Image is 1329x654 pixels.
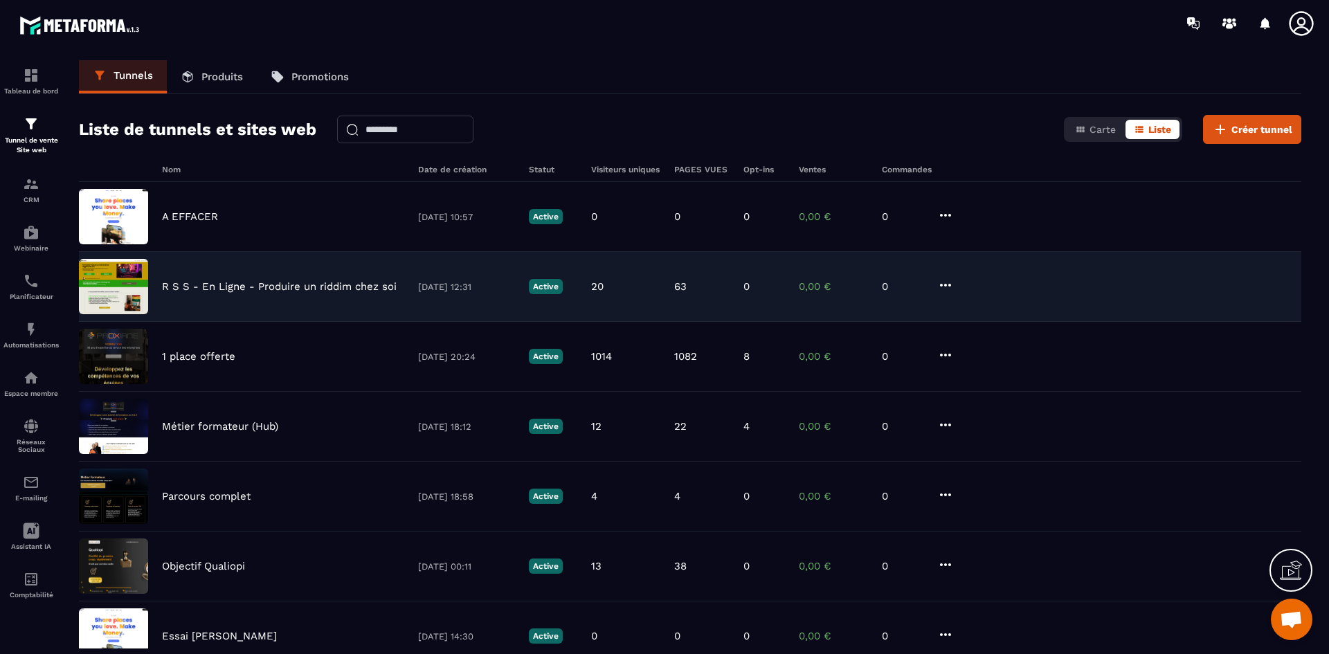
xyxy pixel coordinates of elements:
[1271,599,1312,640] div: Ouvrir le chat
[3,390,59,397] p: Espace membre
[1125,120,1179,139] button: Liste
[743,490,750,502] p: 0
[743,280,750,293] p: 0
[23,418,39,435] img: social-network
[1203,115,1301,144] button: Créer tunnel
[529,209,563,224] p: Active
[418,212,515,222] p: [DATE] 10:57
[1090,124,1116,135] span: Carte
[3,244,59,252] p: Webinaire
[3,293,59,300] p: Planificateur
[79,469,148,524] img: image
[418,352,515,362] p: [DATE] 20:24
[882,350,923,363] p: 0
[799,280,868,293] p: 0,00 €
[79,116,316,143] h2: Liste de tunnels et sites web
[799,210,868,223] p: 0,00 €
[882,630,923,642] p: 0
[3,262,59,311] a: schedulerschedulerPlanificateur
[529,489,563,504] p: Active
[79,189,148,244] img: image
[529,628,563,644] p: Active
[3,561,59,609] a: accountantaccountantComptabilité
[23,176,39,192] img: formation
[674,280,687,293] p: 63
[23,321,39,338] img: automations
[3,57,59,105] a: formationformationTableau de bord
[591,490,597,502] p: 4
[3,512,59,561] a: Assistant IA
[79,538,148,594] img: image
[3,543,59,550] p: Assistant IA
[529,419,563,434] p: Active
[418,491,515,502] p: [DATE] 18:58
[674,210,680,223] p: 0
[418,561,515,572] p: [DATE] 00:11
[162,350,235,363] p: 1 place offerte
[418,165,515,174] h6: Date de création
[23,67,39,84] img: formation
[162,420,278,433] p: Métier formateur (Hub)
[799,350,868,363] p: 0,00 €
[674,350,697,363] p: 1082
[162,280,397,293] p: R S S - En Ligne - Produire un riddim chez soi
[882,420,923,433] p: 0
[882,490,923,502] p: 0
[529,349,563,364] p: Active
[79,259,148,314] img: image
[162,165,404,174] h6: Nom
[23,224,39,241] img: automations
[3,214,59,262] a: automationsautomationsWebinaire
[167,60,257,93] a: Produits
[23,370,39,386] img: automations
[3,311,59,359] a: automationsautomationsAutomatisations
[1148,124,1171,135] span: Liste
[674,165,730,174] h6: PAGES VUES
[162,630,277,642] p: Essai [PERSON_NAME]
[23,116,39,132] img: formation
[591,350,612,363] p: 1014
[3,408,59,464] a: social-networksocial-networkRéseaux Sociaux
[529,558,563,574] p: Active
[882,560,923,572] p: 0
[799,420,868,433] p: 0,00 €
[3,591,59,599] p: Comptabilité
[743,165,785,174] h6: Opt-ins
[23,571,39,588] img: accountant
[79,329,148,384] img: image
[799,490,868,502] p: 0,00 €
[23,273,39,289] img: scheduler
[3,359,59,408] a: automationsautomationsEspace membre
[3,87,59,95] p: Tableau de bord
[291,71,349,83] p: Promotions
[674,560,687,572] p: 38
[201,71,243,83] p: Produits
[674,490,680,502] p: 4
[3,196,59,203] p: CRM
[743,630,750,642] p: 0
[591,280,604,293] p: 20
[418,631,515,642] p: [DATE] 14:30
[418,421,515,432] p: [DATE] 18:12
[882,165,932,174] h6: Commandes
[529,165,577,174] h6: Statut
[3,136,59,155] p: Tunnel de vente Site web
[3,464,59,512] a: emailemailE-mailing
[79,60,167,93] a: Tunnels
[257,60,363,93] a: Promotions
[799,560,868,572] p: 0,00 €
[591,420,602,433] p: 12
[799,630,868,642] p: 0,00 €
[23,474,39,491] img: email
[591,210,597,223] p: 0
[674,630,680,642] p: 0
[591,165,660,174] h6: Visiteurs uniques
[162,210,218,223] p: A EFFACER
[882,280,923,293] p: 0
[3,165,59,214] a: formationformationCRM
[3,341,59,349] p: Automatisations
[743,350,750,363] p: 8
[3,494,59,502] p: E-mailing
[743,420,750,433] p: 4
[162,490,251,502] p: Parcours complet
